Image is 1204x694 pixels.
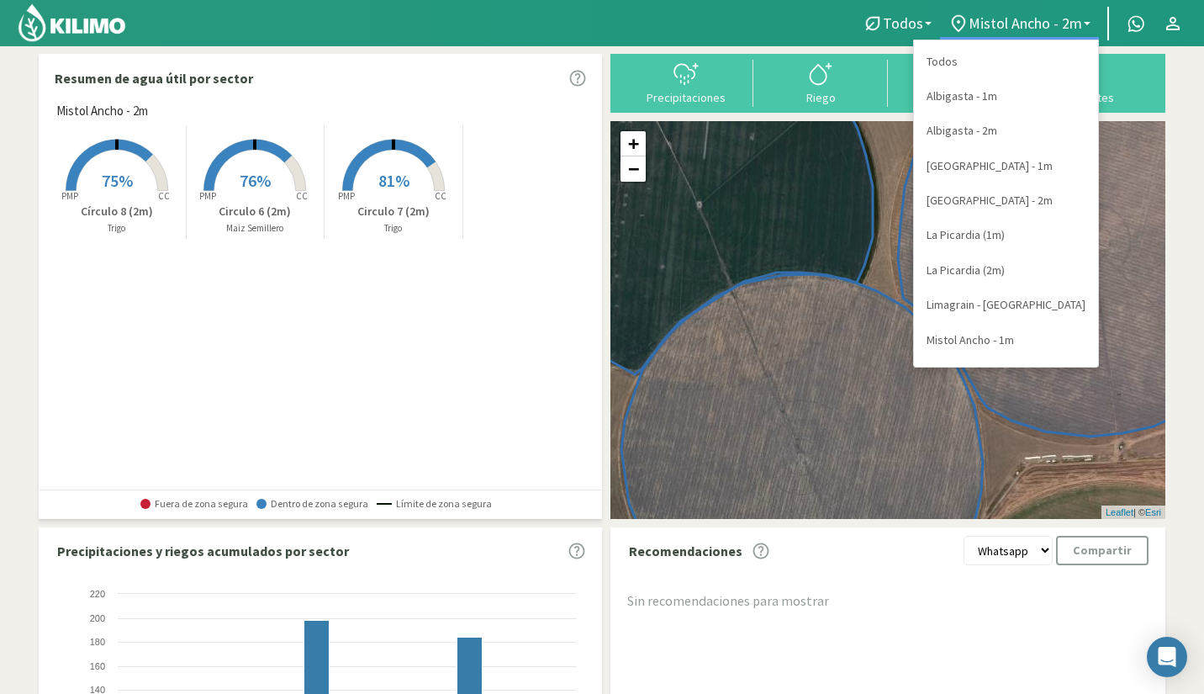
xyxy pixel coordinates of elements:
[914,114,1098,148] a: Albigasta - 2m
[914,288,1098,322] a: Limagrain - [GEOGRAPHIC_DATA]
[914,358,1098,392] a: Mistol Ancho - 2m
[55,68,253,88] p: Resumen de agua útil por sector
[90,637,105,647] text: 180
[620,156,646,182] a: Zoom out
[1145,507,1161,517] a: Esri
[1101,506,1165,520] div: | ©
[883,14,923,32] span: Todos
[158,190,170,202] tspan: CC
[753,60,888,104] button: Riego
[256,498,368,510] span: Dentro de zona segura
[624,92,748,103] div: Precipitaciones
[629,541,742,561] p: Recomendaciones
[914,79,1098,114] a: Albigasta - 1m
[338,190,355,202] tspan: PMP
[893,92,1017,103] div: Carga mensual
[914,218,1098,252] a: La Picardia (1m)
[187,221,325,236] p: Maiz Semillero
[435,190,446,202] tspan: CC
[90,613,105,623] text: 200
[758,92,883,103] div: Riego
[914,149,1098,183] a: [GEOGRAPHIC_DATA] - 1m
[187,203,325,220] p: Circulo 6 (2m)
[325,221,462,236] p: Trigo
[619,60,753,104] button: Precipitaciones
[90,661,105,671] text: 160
[914,323,1098,358] a: Mistol Ancho - 1m
[48,221,186,236] p: Trigo
[914,253,1098,288] a: La Picardia (2m)
[325,203,462,220] p: Circulo 7 (2m)
[620,131,646,156] a: Zoom in
[378,170,409,191] span: 81%
[1106,507,1133,517] a: Leaflet
[57,541,349,561] p: Precipitaciones y riegos acumulados por sector
[914,45,1098,79] a: Todos
[969,14,1082,32] span: Mistol Ancho - 2m
[90,589,105,599] text: 220
[914,183,1098,218] a: [GEOGRAPHIC_DATA] - 2m
[102,170,133,191] span: 75%
[377,498,492,510] span: Límite de zona segura
[888,60,1022,104] button: Carga mensual
[297,190,309,202] tspan: CC
[140,498,248,510] span: Fuera de zona segura
[1147,637,1187,677] div: Open Intercom Messenger
[17,3,127,43] img: Kilimo
[56,102,148,121] span: Mistol Ancho - 2m
[627,591,1149,611] div: Sin recomendaciones para mostrar
[199,190,216,202] tspan: PMP
[240,170,271,191] span: 76%
[48,203,186,220] p: Círculo 8 (2m)
[61,190,78,202] tspan: PMP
